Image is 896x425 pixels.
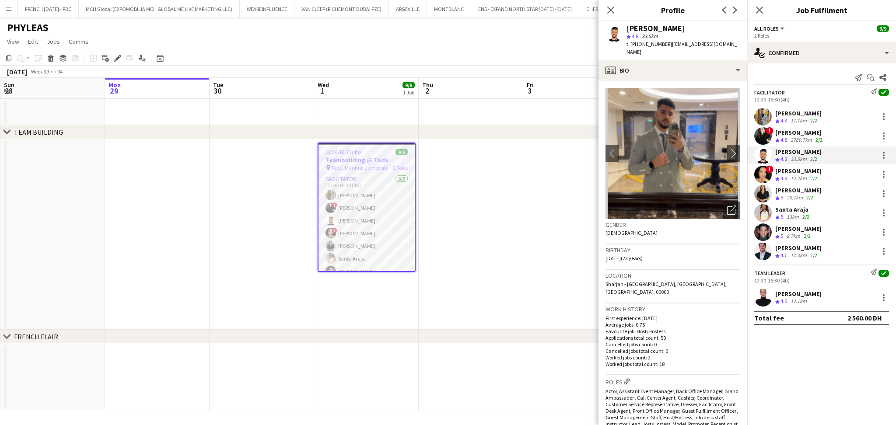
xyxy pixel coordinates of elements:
[785,233,802,240] div: 8.7km
[605,305,740,313] h3: Work history
[789,175,808,182] div: 12.2km
[754,314,784,322] div: Total fee
[810,117,817,124] app-skills-label: 2/2
[393,164,408,171] span: 2 Roles
[775,129,824,136] div: [PERSON_NAME]
[789,117,808,125] div: 11.7km
[632,33,638,39] span: 4.8
[527,81,534,89] span: Fri
[598,4,747,16] h3: Profile
[605,354,740,361] p: Worked jobs count: 2
[79,0,240,17] button: MCH Global (EXPOMOBILIA MCH GLOBAL ME LIVE MARKETING LLC)
[815,136,822,143] app-skills-label: 2/2
[747,42,896,63] div: Confirmed
[65,36,92,47] a: Comms
[332,202,337,208] span: !
[775,290,822,298] div: [PERSON_NAME]
[780,252,787,258] span: 4.7
[54,68,63,75] div: +04
[847,314,882,322] div: 2 560.00 DH
[775,148,822,156] div: [PERSON_NAME]
[802,213,809,220] app-skills-label: 2/2
[780,233,783,239] span: 5
[780,213,783,220] span: 5
[471,0,579,17] button: ENS - EXPAND NORTH STAR [DATE] -[DATE]
[626,41,672,47] span: t. [PHONE_NUMBER]
[325,149,361,155] span: 12:30-16:30 (4h)
[605,281,727,295] span: Sharjah - [GEOGRAPHIC_DATA], [GEOGRAPHIC_DATA], [GEOGRAPHIC_DATA], 00000
[7,67,27,76] div: [DATE]
[785,194,805,202] div: 20.7km
[3,86,14,96] span: 28
[598,60,747,81] div: Bio
[213,81,223,89] span: Tue
[427,0,471,17] button: MONTBLANC
[754,96,889,103] div: 12:30-16:30 (4h)
[605,246,740,254] h3: Birthday
[403,89,414,96] div: 1 Job
[766,165,773,173] span: !
[806,194,813,201] app-skills-label: 2/2
[395,149,408,155] span: 9/9
[18,0,79,17] button: FRENCH [DATE] - FBC
[754,25,779,32] span: All roles
[402,82,415,88] span: 9/9
[7,21,49,34] h1: PHYLEAS
[810,175,817,181] app-skills-label: 2/2
[240,0,294,17] button: WEAREINFLUENCE
[810,252,817,258] app-skills-label: 2/2
[789,156,808,163] div: 33.5km
[605,272,740,279] h3: Location
[212,86,223,96] span: 30
[605,361,740,367] p: Worked jobs total count: 18
[14,332,58,341] div: FRENCH FLAIR
[605,341,740,348] p: Cancelled jobs count: 0
[775,167,822,175] div: [PERSON_NAME]
[69,38,88,45] span: Comms
[789,136,814,144] div: 2780.7km
[605,328,740,334] p: Favourite job: Host/Hostess
[775,109,822,117] div: [PERSON_NAME]
[605,321,740,328] p: Average jobs: 0.75
[605,348,740,354] p: Cancelled jobs total count: 0
[421,86,433,96] span: 2
[294,0,389,17] button: VAN CLEEF (RICHEMONT DUBAI FZE)
[605,255,643,261] span: [DATE] (23 years)
[754,270,785,276] div: Team Leader
[626,24,685,32] div: [PERSON_NAME]
[640,33,660,39] span: 33.5km
[785,213,801,221] div: 13km
[766,127,773,135] span: !
[780,156,787,162] span: 4.8
[754,32,889,39] div: 2 Roles
[754,277,889,284] div: 12:30-16:30 (4h)
[804,233,811,239] app-skills-label: 2/2
[723,202,740,219] div: Open photos pop-in
[7,38,19,45] span: View
[332,228,337,233] span: !
[780,136,787,143] span: 4.8
[605,88,740,219] img: Crew avatar or photo
[107,86,121,96] span: 29
[47,38,60,45] span: Jobs
[422,81,433,89] span: Thu
[775,244,822,252] div: [PERSON_NAME]
[605,377,740,386] h3: Roles
[3,36,23,47] a: View
[4,81,14,89] span: Sun
[318,143,416,272] app-job-card: 12:30-16:30 (4h)9/9Teambuilding @ Toda Toda, Madinat Jumeirah2 RolesFacilitator8/812:30-16:30 (4h...
[754,25,786,32] button: All roles
[775,186,822,194] div: [PERSON_NAME]
[780,117,787,124] span: 4.3
[28,38,38,45] span: Edit
[318,81,329,89] span: Wed
[754,89,785,96] div: Facilitator
[318,156,415,164] h3: Teambuilding @ Toda
[14,128,63,136] div: TEAM BUILDING
[877,25,889,32] span: 9/9
[780,175,787,181] span: 4.8
[626,41,737,55] span: | [EMAIL_ADDRESS][DOMAIN_NAME]
[108,81,121,89] span: Mon
[43,36,63,47] a: Jobs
